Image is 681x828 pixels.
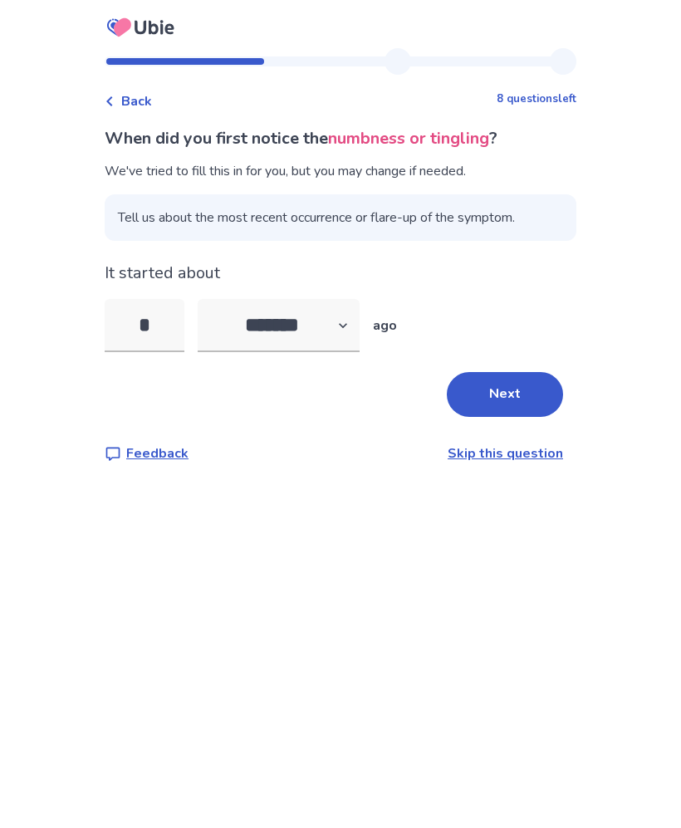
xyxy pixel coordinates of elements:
[448,444,563,463] a: Skip this question
[105,194,576,241] span: Tell us about the most recent occurrence or flare-up of the symptom.
[126,443,189,463] p: Feedback
[105,261,576,286] p: It started about
[373,316,397,336] p: ago
[328,127,489,149] span: numbness or tingling
[105,161,576,241] div: We've tried to fill this in for you, but you may change if needed.
[121,91,152,111] span: Back
[497,91,576,108] p: 8 questions left
[105,443,189,463] a: Feedback
[105,126,576,151] p: When did you first notice the ?
[447,372,563,417] button: Next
